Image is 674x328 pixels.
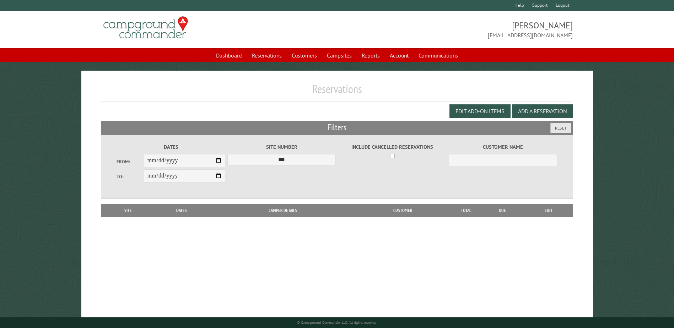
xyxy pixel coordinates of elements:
label: Include Cancelled Reservations [338,143,447,151]
label: Site Number [227,143,336,151]
th: Site [105,204,151,217]
th: Dates [151,204,212,217]
a: Account [385,49,413,62]
small: © Campground Commander LLC. All rights reserved. [297,320,377,325]
button: Add a Reservation [512,104,573,118]
th: Customer [354,204,452,217]
button: Edit Add-on Items [449,104,511,118]
a: Dashboard [212,49,246,62]
a: Campsites [323,49,356,62]
a: Communications [414,49,462,62]
button: Reset [550,123,571,133]
th: Edit [525,204,573,217]
a: Reports [357,49,384,62]
a: Reservations [248,49,286,62]
label: To: [117,173,144,180]
a: Customers [287,49,321,62]
span: [PERSON_NAME] [EMAIL_ADDRESS][DOMAIN_NAME] [337,20,573,39]
h1: Reservations [101,82,572,102]
th: Camper Details [212,204,354,217]
label: Dates [117,143,225,151]
h2: Filters [101,121,572,134]
label: Customer Name [449,143,557,151]
img: Campground Commander [101,14,190,42]
th: Due [480,204,525,217]
th: Total [452,204,480,217]
label: From: [117,158,144,165]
